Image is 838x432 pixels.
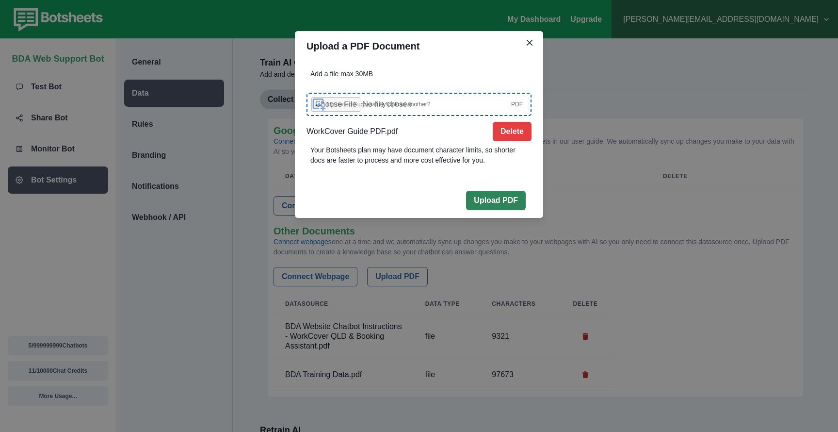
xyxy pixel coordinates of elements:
p: Your Botsheets plan may have document character limits, so shorter docs are faster to process and... [306,141,532,169]
span: Uploaded Successfully! [327,101,387,108]
button: Close [522,35,537,50]
button: Delete [493,122,532,141]
button: Upload PDF [466,191,526,210]
header: Upload a PDF Document [295,31,543,61]
p: Add a file max 30MB [306,65,532,83]
span: types: PDF [511,100,523,109]
p: WorkCover Guide PDF.pdf [306,126,398,137]
span: Upload another? [327,100,430,109]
